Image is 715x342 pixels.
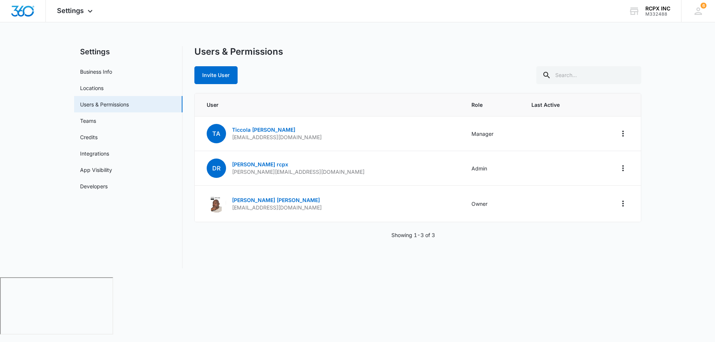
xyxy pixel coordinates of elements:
[80,166,112,174] a: App Visibility
[536,66,641,84] input: Search...
[207,124,226,143] span: TA
[80,133,98,141] a: Credits
[194,46,283,57] h1: Users & Permissions
[194,66,238,84] button: Invite User
[463,186,522,222] td: Owner
[194,72,238,78] a: Invite User
[391,231,435,239] p: Showing 1-3 of 3
[232,168,365,176] p: [PERSON_NAME][EMAIL_ADDRESS][DOMAIN_NAME]
[207,101,454,109] span: User
[74,46,182,57] h2: Settings
[700,3,706,9] span: 6
[645,12,670,17] div: account id
[207,131,226,137] a: TA
[232,204,322,211] p: [EMAIL_ADDRESS][DOMAIN_NAME]
[57,7,84,15] span: Settings
[463,151,522,186] td: Admin
[645,6,670,12] div: account name
[80,150,109,157] a: Integrations
[617,162,629,174] button: Actions
[207,193,226,212] img: WILLIE Ridley
[471,101,513,109] span: Role
[463,116,522,151] td: Manager
[207,159,226,178] span: dr
[80,182,108,190] a: Developers
[700,3,706,9] div: notifications count
[80,84,104,92] a: Locations
[232,197,320,203] a: [PERSON_NAME] [PERSON_NAME]
[617,128,629,140] button: Actions
[80,100,129,108] a: Users & Permissions
[232,161,288,167] a: [PERSON_NAME] rcpx
[531,101,583,109] span: Last Active
[207,165,226,172] a: dr
[207,207,226,214] a: WILLIE Ridley
[80,117,96,125] a: Teams
[617,198,629,210] button: Actions
[80,68,112,76] a: Business Info
[232,134,322,141] p: [EMAIL_ADDRESS][DOMAIN_NAME]
[232,127,295,133] a: Ticcola [PERSON_NAME]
